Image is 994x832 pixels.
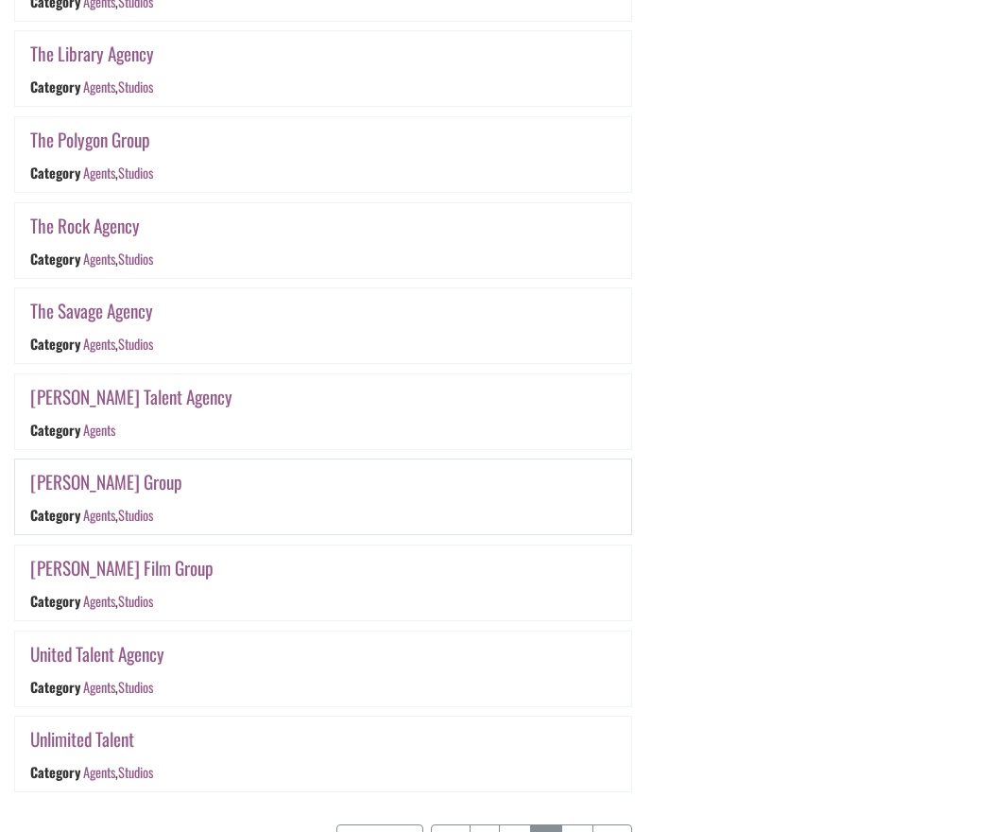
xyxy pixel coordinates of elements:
[118,334,153,354] a: Studios
[83,163,115,182] a: Agents
[30,725,134,753] a: Unlimited Talent
[30,212,140,239] a: The Rock Agency
[30,640,164,667] a: United Talent Agency
[118,762,153,782] a: Studios
[83,249,153,269] div: ,
[30,677,80,697] div: Category
[30,468,182,495] a: [PERSON_NAME] Group
[83,591,153,611] div: ,
[30,126,150,153] a: The Polygon Group
[118,591,153,611] a: Studios
[83,762,153,782] div: ,
[30,383,232,410] a: [PERSON_NAME] Talent Agency
[83,420,115,440] a: Agents
[30,762,80,782] div: Category
[30,297,153,324] a: The Savage Agency
[118,677,153,697] a: Studios
[30,78,80,97] div: Category
[83,677,115,697] a: Agents
[118,506,153,526] a: Studios
[83,591,115,611] a: Agents
[83,249,115,269] a: Agents
[30,420,80,440] div: Category
[118,249,153,269] a: Studios
[30,554,214,581] a: [PERSON_NAME] Film Group
[118,78,153,97] a: Studios
[83,762,115,782] a: Agents
[30,249,80,269] div: Category
[30,163,80,182] div: Category
[30,40,154,67] a: The Library Agency
[118,163,153,182] a: Studios
[30,506,80,526] div: Category
[83,334,153,354] div: ,
[83,334,115,354] a: Agents
[83,677,153,697] div: ,
[83,506,115,526] a: Agents
[30,591,80,611] div: Category
[83,506,153,526] div: ,
[83,163,153,182] div: ,
[30,334,80,354] div: Category
[83,78,153,97] div: ,
[83,78,115,97] a: Agents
